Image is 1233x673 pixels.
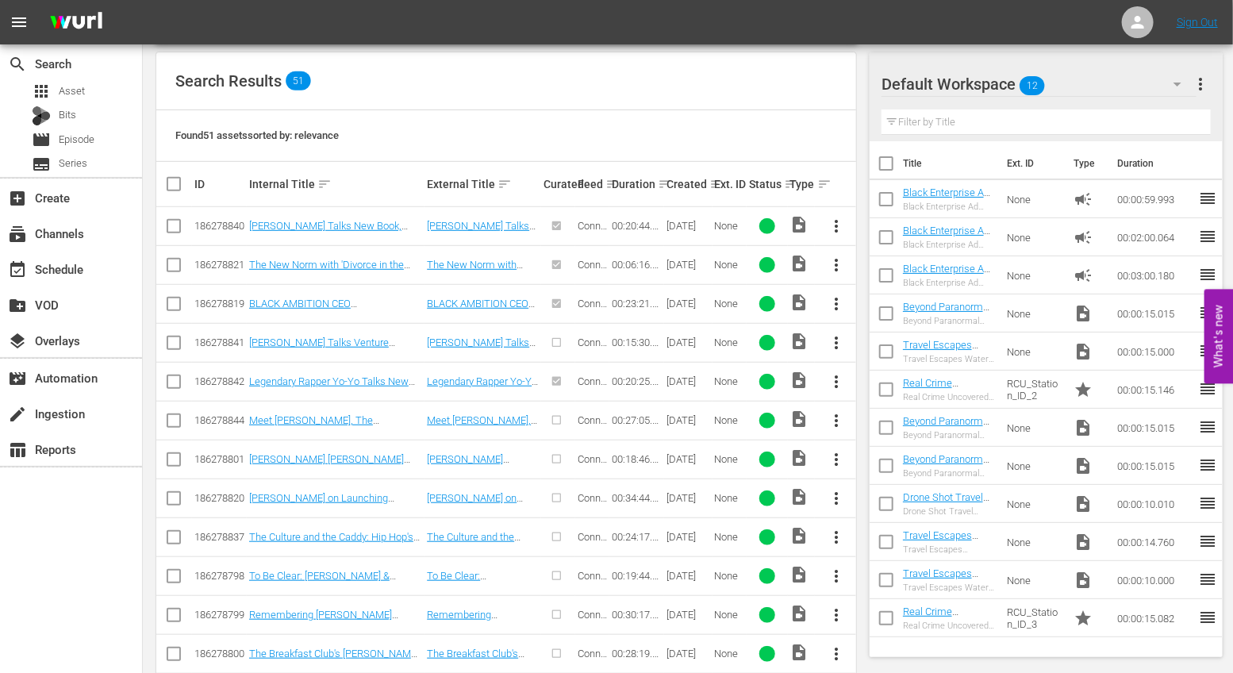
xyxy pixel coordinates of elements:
td: None [1001,485,1067,523]
span: Ad [1074,190,1093,209]
span: Episode [32,130,51,149]
div: 00:06:16.343 [612,259,662,271]
a: Meet [PERSON_NAME], The [PERSON_NAME] of Seductive High Fashion [427,414,537,450]
div: External Title [427,175,539,194]
div: None [715,336,744,348]
span: Video [790,526,809,545]
span: more_vert [827,489,846,508]
span: reorder [1199,532,1218,551]
td: RCU_Station_ID_2 [1001,371,1067,409]
span: Video [1074,342,1093,361]
a: Black Enterprise Ad with Timer 2 minute [903,225,993,248]
div: 186278819 [194,298,244,310]
span: more_vert [827,450,846,469]
div: None [715,453,744,465]
button: more_vert [1192,65,1211,103]
span: sort [317,177,332,191]
span: menu [10,13,29,32]
button: Open Feedback Widget [1204,290,1233,384]
span: Connatix Playlist, The New Norm [578,570,607,641]
a: Sign Out [1177,16,1218,29]
a: The Culture and the Caddy: Hip Hop's Affinity for Cadillac [249,531,420,555]
div: Curated [544,178,573,190]
span: Video [790,293,809,312]
span: reorder [1199,303,1218,322]
span: more_vert [827,606,846,625]
div: ID [194,178,244,190]
td: RCU_Station_ID_3 [1001,599,1067,637]
div: 00:15:30.997 [612,336,662,348]
span: Video [790,448,809,467]
div: 186278820 [194,492,244,504]
div: 00:23:21.066 [612,298,662,310]
span: Schedule [8,260,27,279]
div: [DATE] [666,453,709,465]
span: Automation [8,369,27,388]
a: [PERSON_NAME] Talks New Book, Business, and the Power of Manifestation [249,220,408,256]
span: Video [1074,304,1093,323]
td: 00:02:00.064 [1112,218,1199,256]
span: Connatix Playlist, The New Norm [578,259,607,330]
span: Reports [8,440,27,460]
td: 00:00:15.000 [1112,333,1199,371]
div: 00:24:17.756 [612,531,662,543]
img: ans4CAIJ8jUAAAAAAAAAAAAAAAAAAAAAAAAgQb4GAAAAAAAAAAAAAAAAAAAAAAAAJMjXAAAAAAAAAAAAAAAAAAAAAAAAgAT5G... [38,4,114,41]
button: more_vert [817,518,855,556]
a: The New Norm with 'Divorce in the Black' Co-Stars [PERSON_NAME] & [PERSON_NAME] [249,259,410,294]
div: None [715,298,744,310]
span: reorder [1199,608,1218,627]
a: The Breakfast Club's [PERSON_NAME] On Her Rise to Success [249,648,419,671]
a: Black Enterprise Ad with Timer 1 minute [903,187,993,210]
a: Meet [PERSON_NAME], The [PERSON_NAME] of Seductive High Fashion [249,414,406,450]
td: 00:00:15.015 [1112,447,1199,485]
a: Black Enterprise Ad with Timer 3 minute [903,263,993,287]
span: Video [790,487,809,506]
div: Default Workspace [882,62,1197,106]
td: None [1001,180,1067,218]
div: None [715,414,744,426]
div: Real Crime Uncovered Station ID 2 [903,392,994,402]
span: VOD [8,296,27,315]
span: Promo [1074,380,1093,399]
a: Remembering [PERSON_NAME] [DATE] Featuring Activist [PERSON_NAME] [249,609,398,644]
div: 00:34:44.249 [612,492,662,504]
span: Video [790,410,809,429]
span: Episode [59,132,94,148]
span: Video [790,254,809,273]
div: [DATE] [666,570,709,582]
div: Bits [32,106,51,125]
div: None [715,220,744,232]
span: Ingestion [8,405,27,424]
td: None [1001,409,1067,447]
div: 186278841 [194,336,244,348]
th: Duration [1108,141,1204,186]
div: Beyond Paranormal _Station ID-v3_15sec [903,468,994,479]
td: None [1001,523,1067,561]
span: more_vert [827,411,846,430]
button: more_vert [817,635,855,673]
div: 186278800 [194,648,244,660]
a: Real Crime Uncovered Station ID 2 [903,377,985,413]
button: more_vert [817,246,855,284]
span: Promo [1074,609,1093,628]
span: Video [790,565,809,584]
span: Asset [32,82,51,101]
span: sort [784,177,798,191]
div: Duration [612,175,662,194]
td: 00:00:15.082 [1112,599,1199,637]
td: None [1001,256,1067,294]
span: Connatix Playlist, The New Norm [578,531,607,602]
button: more_vert [817,557,855,595]
span: Video [1074,456,1093,475]
span: reorder [1199,379,1218,398]
a: Legendary Rapper Yo-Yo Talks New Cooking Show & Women in Hip Hop [249,375,415,399]
span: more_vert [827,256,846,275]
div: 186278837 [194,531,244,543]
span: Bits [59,107,76,123]
span: reorder [1199,227,1218,246]
a: [PERSON_NAME] Talks New Book, Business, and the Power of Manifestation [427,220,536,267]
span: Video [790,643,809,662]
span: more_vert [827,567,846,586]
span: more_vert [1192,75,1211,94]
button: more_vert [817,402,855,440]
